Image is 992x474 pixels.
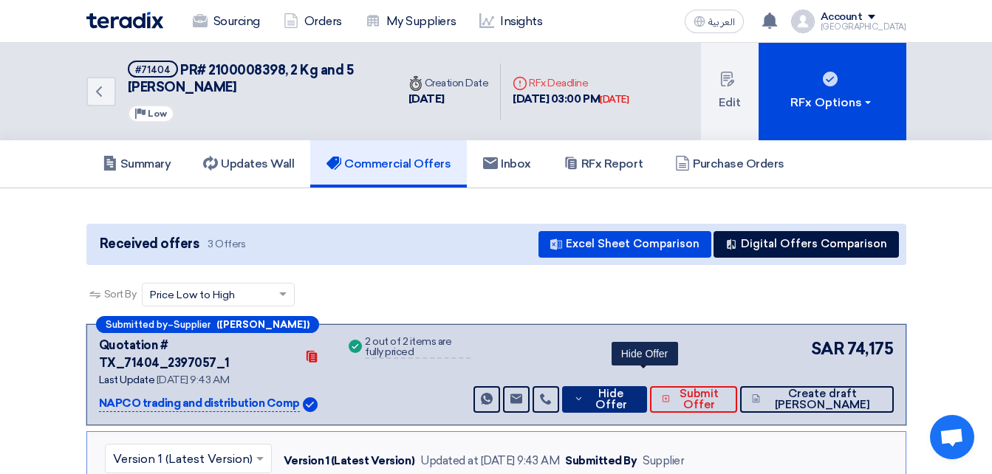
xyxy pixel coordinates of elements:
[791,10,815,33] img: profile_test.png
[86,140,188,188] a: Summary
[674,388,725,411] span: Submit Offer
[354,5,468,38] a: My Suppliers
[513,75,629,91] div: RFx Deadline
[148,109,167,119] span: Low
[847,337,893,361] span: 74,175
[811,337,845,361] span: SAR
[365,337,471,359] div: 2 out of 2 items are fully priced
[99,374,155,386] span: Last Update
[821,23,906,31] div: [GEOGRAPHIC_DATA]
[408,75,489,91] div: Creation Date
[564,157,643,171] h5: RFx Report
[174,320,211,329] span: Supplier
[103,157,171,171] h5: Summary
[326,157,451,171] h5: Commercial Offers
[467,140,547,188] a: Inbox
[650,386,737,413] button: Submit Offer
[538,231,711,258] button: Excel Sheet Comparison
[100,234,199,254] span: Received offers
[643,453,684,470] div: Supplier
[675,157,784,171] h5: Purchase Orders
[208,237,245,251] span: 3 Offers
[565,453,637,470] div: Submitted By
[821,11,863,24] div: Account
[284,453,415,470] div: Version 1 (Latest Version)
[759,43,906,140] button: RFx Options
[547,140,659,188] a: RFx Report
[157,374,229,386] span: [DATE] 9:43 AM
[128,61,379,97] h5: PR# 2100008398, 2 Kg and 5 Kg Abu Fahad Reel
[685,10,744,33] button: العربية
[764,388,882,411] span: Create draft [PERSON_NAME]
[701,43,759,140] button: Edit
[600,92,629,107] div: [DATE]
[714,231,899,258] button: Digital Offers Comparison
[310,140,467,188] a: Commercial Offers
[790,94,874,111] div: RFx Options
[96,316,319,333] div: –
[303,397,318,412] img: Verified Account
[483,157,531,171] h5: Inbox
[86,12,163,29] img: Teradix logo
[187,140,310,188] a: Updates Wall
[128,62,354,95] span: PR# 2100008398, 2 Kg and 5 [PERSON_NAME]
[708,17,735,27] span: العربية
[562,386,647,413] button: Hide Offer
[181,5,272,38] a: Sourcing
[203,157,294,171] h5: Updates Wall
[930,415,974,459] div: Open chat
[99,395,300,413] p: NAPCO trading and distribution Comp
[612,342,678,365] div: Hide Offer
[99,337,296,372] div: Quotation # TX_71404_2397057_1
[272,5,354,38] a: Orders
[408,91,489,108] div: [DATE]
[468,5,554,38] a: Insights
[420,453,559,470] div: Updated at [DATE] 9:43 AM
[587,388,635,411] span: Hide Offer
[513,91,629,108] div: [DATE] 03:00 PM
[104,286,137,302] span: Sort By
[106,320,168,329] span: Submitted by
[740,386,894,413] button: Create draft [PERSON_NAME]
[216,320,309,329] b: ([PERSON_NAME])
[659,140,801,188] a: Purchase Orders
[150,287,235,303] span: Price Low to High
[135,65,171,75] div: #71404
